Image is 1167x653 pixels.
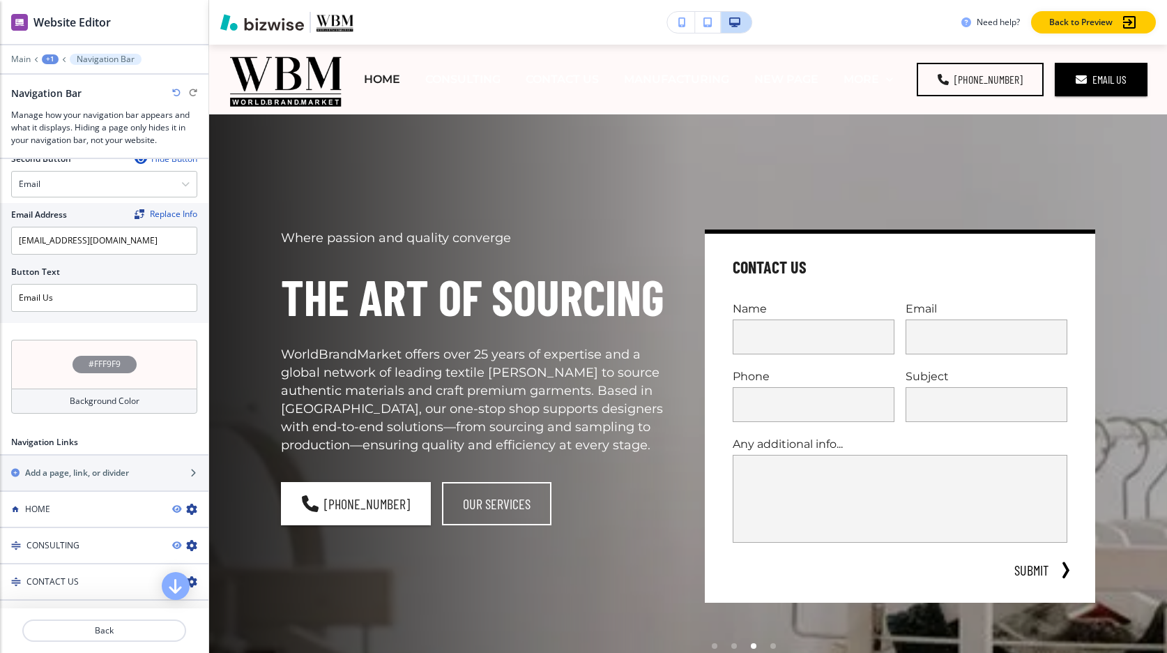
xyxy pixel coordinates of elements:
h2: Button Text [11,266,60,278]
img: Drag [11,541,21,550]
h3: Need help? [977,16,1020,29]
img: WorldBrandMarket [230,50,344,108]
p: Back to Preview [1049,16,1113,29]
h4: Contact Us [733,256,807,278]
a: Email Us [1055,63,1147,96]
p: Any additional info... [733,436,1067,452]
p: NEW PAGE [754,71,818,87]
span: Find and replace this information across Bizwise [135,209,197,220]
div: Replace Info [135,209,197,219]
img: Your Logo [316,13,354,32]
h2: Website Editor [33,14,111,31]
p: Back [24,624,185,637]
img: Bizwise Logo [220,14,304,31]
p: Navigation Bar [77,54,135,64]
p: HOME [364,71,400,87]
p: Where passion and quality converge [281,230,671,248]
button: Back [22,620,186,642]
h2: Add a page, link, or divider [25,467,129,479]
h1: The Art of Sourcing [281,264,671,329]
a: [PHONE_NUMBER] [917,63,1044,96]
p: MANUFACTURING [624,71,729,87]
button: Back to Preview [1031,11,1156,33]
button: Navigation Bar [70,54,142,65]
button: Main [11,54,31,64]
h4: Email [19,178,40,190]
h4: CONSULTING [26,539,79,552]
h2: Second Button [11,153,71,165]
input: Ex. info@worldbrandmarket.com [11,227,197,255]
button: #FFF9F9Background Color [11,340,197,414]
button: ReplaceReplace Info [135,209,197,219]
h4: CONTACT US [26,576,79,588]
button: SUBMIT [1009,560,1053,580]
button: +1 [42,54,59,64]
p: Name [733,301,894,317]
p: Phone [733,368,894,384]
p: Email [906,301,1067,317]
h2: Navigation Bar [11,86,82,100]
a: [PHONE_NUMBER] [281,482,431,525]
img: editor icon [11,14,28,31]
img: Replace [135,209,144,219]
button: Hide Button [135,153,197,165]
h4: #FFF9F9 [89,358,121,370]
p: MORE [844,71,879,87]
p: CONSULTING [425,71,501,87]
button: Our Services [442,482,551,525]
h2: Email Address [11,209,67,221]
h4: Background Color [70,395,139,407]
p: CONTACT US [526,71,599,87]
h4: HOME [25,503,50,516]
p: Subject [906,368,1067,384]
img: Drag [11,577,21,587]
h3: Manage how your navigation bar appears and what it displays. Hiding a page only hides it in your ... [11,109,197,147]
p: WorldBrandMarket offers over 25 years of expertise and a global network of leading textile [PERSO... [281,346,671,454]
h2: Navigation Links [11,436,78,449]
